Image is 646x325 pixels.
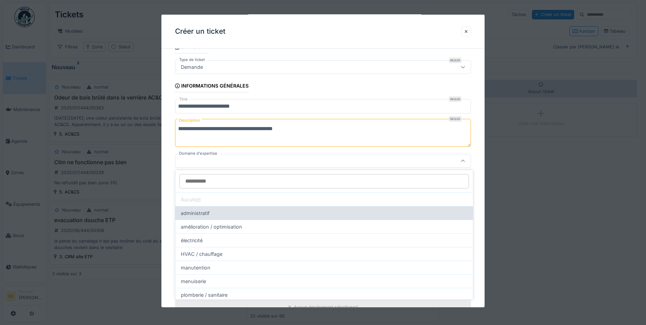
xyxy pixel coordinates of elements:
[175,220,473,233] div: amélioration / optimisation
[175,81,249,92] div: Informations générales
[175,261,473,274] div: manutention
[175,192,473,206] div: Aucun(e)
[175,274,473,288] div: menuiserie
[178,63,206,71] div: Demande
[175,206,473,220] div: administratif
[178,96,189,102] label: Titre
[175,27,225,36] h3: Créer un ticket
[175,247,473,261] div: HVAC / chauffage
[178,57,206,63] label: Type de ticket
[175,42,208,53] div: Catégorie
[175,233,473,247] div: électricité
[449,58,461,63] div: Requis
[294,304,358,310] div: Aucun équipement sélectionné
[449,96,461,102] div: Requis
[178,116,202,125] label: Description
[178,151,219,156] label: Domaine d'expertise
[449,116,461,122] div: Requis
[175,288,473,301] div: plomberie / sanitaire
